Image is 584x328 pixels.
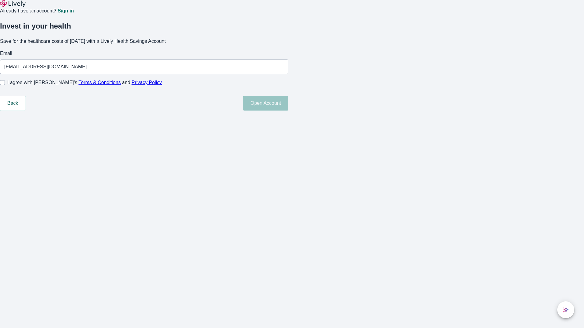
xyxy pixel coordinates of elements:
a: Sign in [57,9,74,13]
svg: Lively AI Assistant [563,307,569,313]
span: I agree with [PERSON_NAME]’s and [7,79,162,86]
a: Privacy Policy [132,80,162,85]
button: chat [557,301,574,318]
a: Terms & Conditions [78,80,121,85]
